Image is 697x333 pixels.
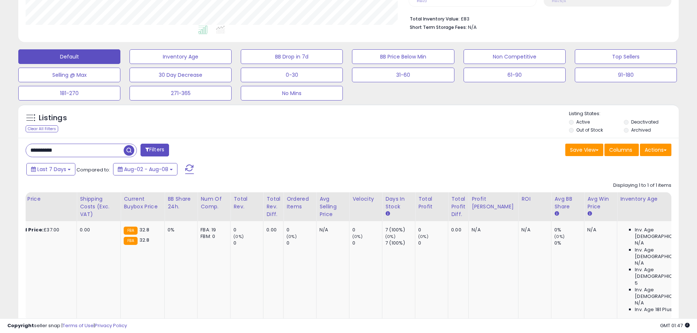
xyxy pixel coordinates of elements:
[554,211,559,217] small: Avg BB Share.
[80,227,115,233] div: 0.00
[554,234,565,239] small: (0%)
[576,127,603,133] label: Out of Stock
[124,237,137,245] small: FBA
[39,113,67,123] h5: Listings
[410,16,460,22] b: Total Inventory Value:
[418,195,445,211] div: Total Profit
[521,227,546,233] div: N/A
[233,234,244,239] small: (0%)
[472,195,515,211] div: Profit [PERSON_NAME]
[241,68,343,82] button: 0-30
[26,163,75,175] button: Last 7 Days
[609,146,632,154] span: Columns
[80,195,117,218] div: Shipping Costs (Exc. VAT)
[631,119,659,125] label: Deactivated
[124,195,161,211] div: Current Buybox Price
[565,144,603,156] button: Save View
[286,240,316,246] div: 0
[37,166,66,173] span: Last 7 Days
[554,240,584,246] div: 0%
[7,322,34,329] strong: Copyright
[635,260,644,266] span: N/A
[385,195,412,211] div: Days In Stock
[451,227,463,233] div: 0.00
[576,119,590,125] label: Active
[352,227,382,233] div: 0
[266,195,280,218] div: Total Rev. Diff.
[554,195,581,211] div: Avg BB Share
[587,227,611,233] div: N/A
[631,127,651,133] label: Archived
[554,227,584,233] div: 0%
[464,68,566,82] button: 61-90
[410,24,467,30] b: Short Term Storage Fees:
[604,144,639,156] button: Columns
[635,280,638,287] span: 5
[233,227,263,233] div: 0
[635,300,644,306] span: N/A
[418,240,448,246] div: 0
[130,86,232,101] button: 271-365
[385,211,390,217] small: Days In Stock.
[635,240,644,246] span: N/A
[10,195,74,203] div: Listed Price
[10,227,71,233] div: £37.00
[319,195,346,218] div: Avg Selling Price
[76,166,110,173] span: Compared to:
[286,234,297,239] small: (0%)
[418,234,428,239] small: (0%)
[410,14,666,23] li: £83
[613,182,671,189] div: Displaying 1 to 1 of 1 items
[95,322,127,329] a: Privacy Policy
[352,68,454,82] button: 31-60
[241,49,343,64] button: BB Drop in 7d
[587,195,614,211] div: Avg Win Price
[168,227,192,233] div: 0%
[233,195,260,211] div: Total Rev.
[266,227,278,233] div: 0.00
[18,86,120,101] button: 181-270
[587,211,592,217] small: Avg Win Price.
[124,166,168,173] span: Aug-02 - Aug-08
[241,86,343,101] button: No Mins
[352,49,454,64] button: BB Price Below Min
[352,234,363,239] small: (0%)
[660,322,690,329] span: 2025-08-16 01:47 GMT
[201,227,225,233] div: FBA: 19
[63,322,94,329] a: Terms of Use
[139,226,150,233] span: 32.8
[201,233,225,240] div: FBM: 0
[7,322,127,329] div: seller snap | |
[130,49,232,64] button: Inventory Age
[18,49,120,64] button: Default
[18,68,120,82] button: Selling @ Max
[140,144,169,156] button: Filters
[472,227,513,233] div: N/A
[640,144,671,156] button: Actions
[575,49,677,64] button: Top Sellers
[352,195,379,203] div: Velocity
[569,110,679,117] p: Listing States:
[124,227,137,235] small: FBA
[113,163,177,175] button: Aug-02 - Aug-08
[451,195,465,218] div: Total Profit Diff.
[635,306,673,313] span: Inv. Age 181 Plus:
[26,125,58,132] div: Clear All Filters
[385,227,415,233] div: 7 (100%)
[385,240,415,246] div: 7 (100%)
[352,240,382,246] div: 0
[286,195,313,211] div: Ordered Items
[286,227,316,233] div: 0
[468,24,477,31] span: N/A
[418,227,448,233] div: 0
[10,226,44,233] b: Listed Price:
[521,195,548,203] div: ROI
[464,49,566,64] button: Non Competitive
[168,195,194,211] div: BB Share 24h.
[233,240,263,246] div: 0
[130,68,232,82] button: 30 Day Decrease
[319,227,344,233] div: N/A
[385,234,396,239] small: (0%)
[575,68,677,82] button: 91-180
[201,195,227,211] div: Num of Comp.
